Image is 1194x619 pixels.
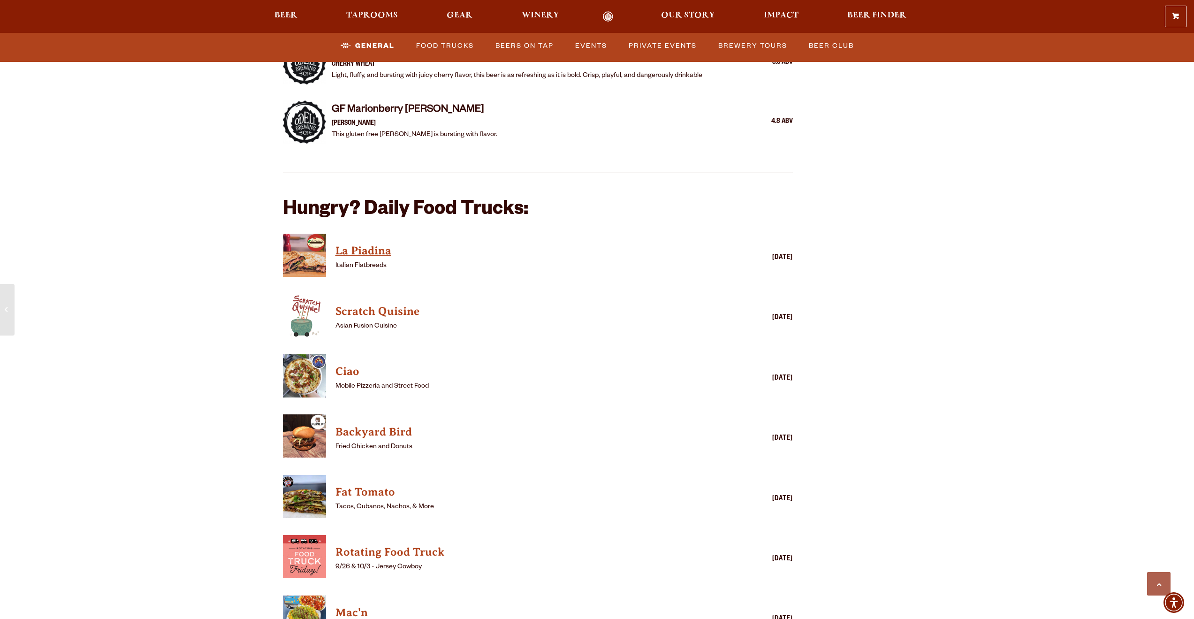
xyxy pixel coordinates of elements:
div: [DATE] [718,554,793,565]
img: thumbnail food truck [283,294,326,337]
div: Accessibility Menu [1164,592,1184,613]
a: General [337,35,398,57]
img: thumbnail food truck [283,354,326,397]
a: View La Piadina details (opens in a new window) [335,242,714,260]
h4: Fat Tomato [335,485,714,500]
h4: GF Marionberry [PERSON_NAME] [332,103,497,118]
p: This gluten free [PERSON_NAME] is bursting with flavor. [332,130,497,141]
img: thumbnail food truck [283,234,326,277]
span: Gear [447,12,472,19]
span: Beer [274,12,297,19]
h4: Backyard Bird [335,425,714,440]
a: Scroll to top [1147,572,1171,596]
div: 4.8 ABV [746,116,793,128]
div: [DATE] [718,433,793,444]
a: Gear [441,11,479,22]
a: View Backyard Bird details (opens in a new window) [283,414,326,463]
a: Odell Home [591,11,626,22]
h4: La Piadina [335,244,714,259]
a: View Ciao details (opens in a new window) [283,354,326,403]
a: Food Trucks [412,35,478,57]
p: Light, fluffy, and bursting with juicy cherry flavor, this beer is as refreshing as it is bold. C... [332,70,702,82]
a: Beer Finder [841,11,913,22]
p: Asian Fusion Cuisine [335,321,714,332]
p: 9/26 & 10/3 - Jersey Cowboy [335,562,714,573]
h2: Hungry? Daily Food Trucks: [283,199,793,222]
a: Brewery Tours [715,35,791,57]
span: Taprooms [346,12,398,19]
a: View Scratch Quisine details (opens in a new window) [335,302,714,321]
a: View Fat Tomato details (opens in a new window) [283,475,326,523]
span: Impact [764,12,799,19]
a: Beer [268,11,304,22]
p: Cherry Wheat [332,59,702,70]
p: Tacos, Cubanos, Nachos, & More [335,502,714,513]
img: Item Thumbnail [283,41,326,84]
h4: Ciao [335,364,714,379]
div: [DATE] [718,313,793,324]
a: Beer Club [805,35,858,57]
h4: Scratch Quisine [335,304,714,319]
a: View Scratch Quisine details (opens in a new window) [283,294,326,343]
p: [PERSON_NAME] [332,118,497,130]
a: Beers on Tap [492,35,557,57]
img: Item Thumbnail [283,100,326,144]
img: thumbnail food truck [283,475,326,518]
p: Mobile Pizzeria and Street Food [335,381,714,392]
a: Impact [758,11,805,22]
p: Fried Chicken and Donuts [335,442,714,453]
a: Private Events [625,35,700,57]
div: [DATE] [718,252,793,264]
a: Events [571,35,611,57]
a: View Ciao details (opens in a new window) [335,362,714,381]
div: [DATE] [718,494,793,505]
a: Taprooms [340,11,404,22]
a: Winery [516,11,565,22]
span: Winery [522,12,559,19]
span: Beer Finder [847,12,906,19]
a: View Fat Tomato details (opens in a new window) [335,483,714,502]
a: View La Piadina details (opens in a new window) [283,234,326,282]
a: View Rotating Food Truck details (opens in a new window) [283,535,326,583]
div: 5.5 ABV [746,57,793,69]
img: thumbnail food truck [283,535,326,578]
a: View Backyard Bird details (opens in a new window) [335,423,714,442]
p: Italian Flatbreads [335,260,714,272]
img: thumbnail food truck [283,414,326,458]
span: Our Story [661,12,715,19]
h4: Rotating Food Truck [335,545,714,560]
div: [DATE] [718,373,793,384]
a: Our Story [655,11,721,22]
a: View Rotating Food Truck details (opens in a new window) [335,543,714,562]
